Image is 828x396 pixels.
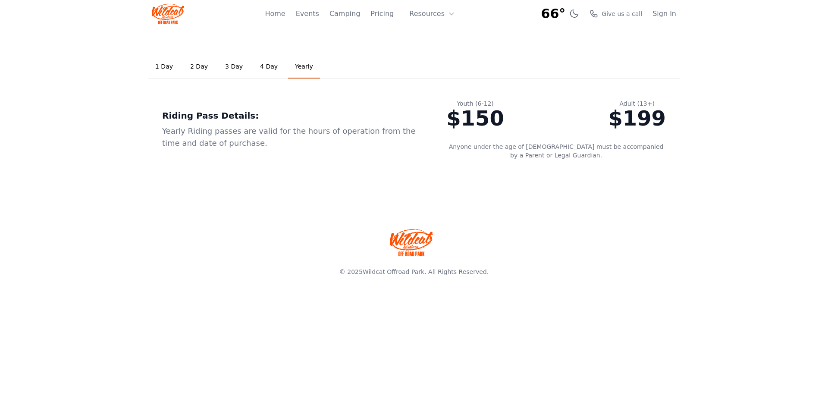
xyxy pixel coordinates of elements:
[446,108,504,129] div: $150
[296,9,319,19] a: Events
[148,55,180,79] a: 1 Day
[590,9,642,18] a: Give us a call
[162,125,419,149] div: Yearly Riding passes are valid for the hours of operation from the time and date of purchase.
[541,6,566,22] span: 66°
[446,99,504,108] div: Youth (6-12)
[363,268,424,275] a: Wildcat Offroad Park
[152,3,184,24] img: Wildcat Logo
[370,9,394,19] a: Pricing
[652,9,676,19] a: Sign In
[329,9,360,19] a: Camping
[253,55,285,79] a: 4 Day
[339,268,489,275] span: © 2025 . All Rights Reserved.
[602,9,642,18] span: Give us a call
[608,108,666,129] div: $199
[608,99,666,108] div: Adult (13+)
[404,5,460,22] button: Resources
[390,229,433,256] img: Wildcat Offroad park
[265,9,285,19] a: Home
[288,55,320,79] a: Yearly
[218,55,250,79] a: 3 Day
[162,110,419,122] div: Riding Pass Details:
[183,55,215,79] a: 2 Day
[446,142,666,160] p: Anyone under the age of [DEMOGRAPHIC_DATA] must be accompanied by a Parent or Legal Guardian.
